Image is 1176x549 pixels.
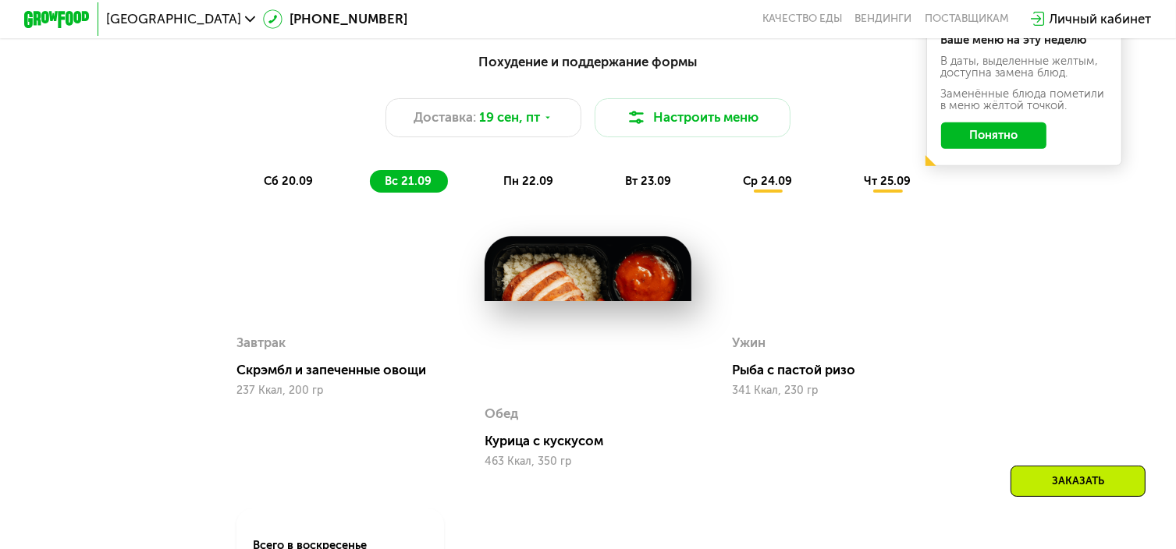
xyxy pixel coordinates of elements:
[732,402,766,426] div: Ужин
[236,455,443,468] div: 237 Ккал, 200 гр
[762,12,842,26] a: Качество еды
[485,455,691,468] div: 463 Ккал, 350 гр
[414,108,476,127] span: Доставка:
[1050,9,1152,29] div: Личный кабинет
[485,433,705,449] div: Курица с кускусом
[1011,466,1146,497] div: Заказать
[855,12,912,26] a: Вендинги
[732,455,939,468] div: 341 Ккал, 230 гр
[385,174,432,188] span: вс 21.09
[236,402,286,426] div: Завтрак
[106,12,241,26] span: [GEOGRAPHIC_DATA]
[479,108,540,127] span: 19 сен, пт
[625,174,671,188] span: вт 23.09
[941,88,1108,111] div: Заменённые блюда пометили в меню жёлтой точкой.
[485,402,518,426] div: Обед
[941,55,1108,78] div: В даты, выделенные желтым, доступна замена блюд.
[264,174,313,188] span: сб 20.09
[263,9,407,29] a: [PHONE_NUMBER]
[941,122,1046,148] button: Понятно
[864,174,911,188] span: чт 25.09
[105,51,1071,72] div: Похудение и поддержание формы
[941,34,1108,46] div: Ваше меню на эту неделю
[503,174,553,188] span: пн 22.09
[732,433,952,449] div: Рыба с пастой ризо
[743,174,792,188] span: ср 24.09
[595,98,791,137] button: Настроить меню
[925,12,1009,26] div: поставщикам
[236,433,457,449] div: Скрэмбл и запеченные овощи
